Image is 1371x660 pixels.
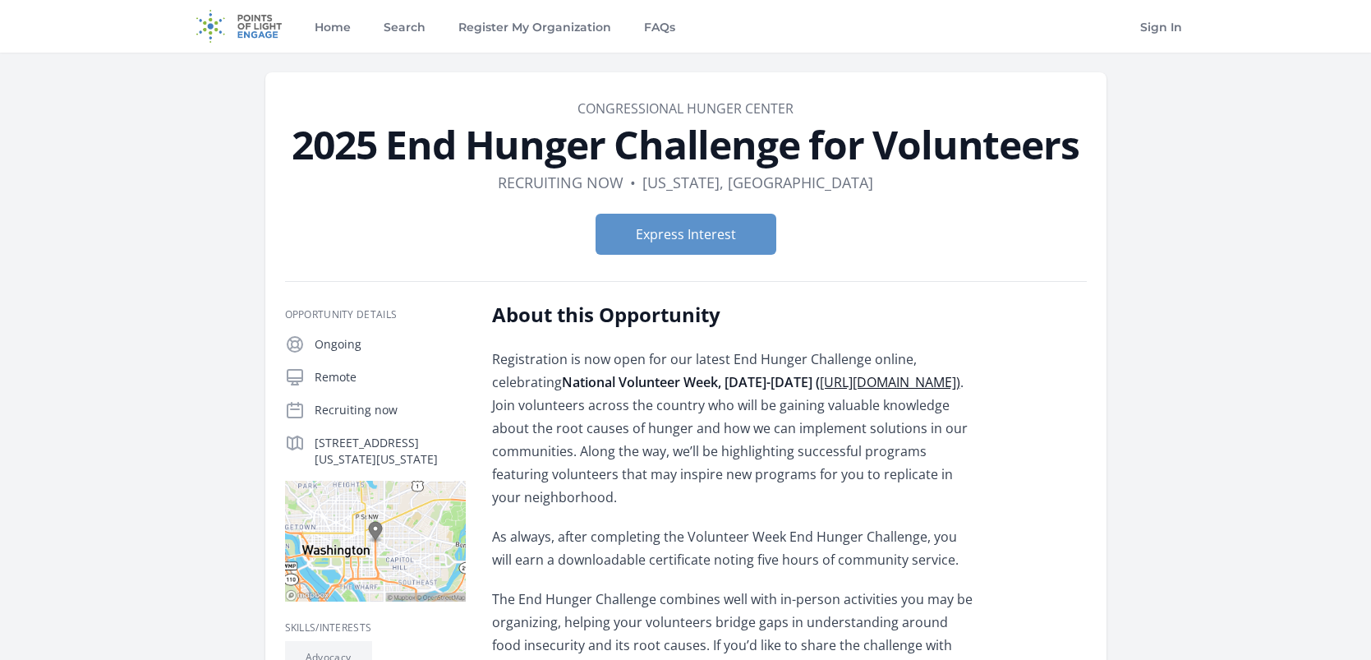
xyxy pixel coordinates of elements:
p: Recruiting now [315,402,466,418]
dd: Recruiting now [498,171,623,194]
h3: Skills/Interests [285,621,466,635]
a: Congressional Hunger Center [577,99,794,118]
a: [URL][DOMAIN_NAME]) [820,373,960,391]
strong: National Volunteer Week, [DATE]-[DATE] ( [562,373,960,391]
p: As always, after completing the Volunteer Week End Hunger Challenge, you will earn a downloadable... [492,525,973,571]
p: Ongoing [315,336,466,353]
dd: [US_STATE], [GEOGRAPHIC_DATA] [642,171,873,194]
p: Remote [315,369,466,385]
button: Express Interest [596,214,776,255]
h1: 2025 End Hunger Challenge for Volunteers [285,125,1087,164]
h2: About this Opportunity [492,302,973,328]
p: Registration is now open for our latest End Hunger Challenge online, celebrating . Join volunteer... [492,348,973,509]
p: [STREET_ADDRESS][US_STATE][US_STATE] [315,435,466,468]
h3: Opportunity Details [285,308,466,321]
div: • [630,171,636,194]
img: Map [285,481,466,602]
